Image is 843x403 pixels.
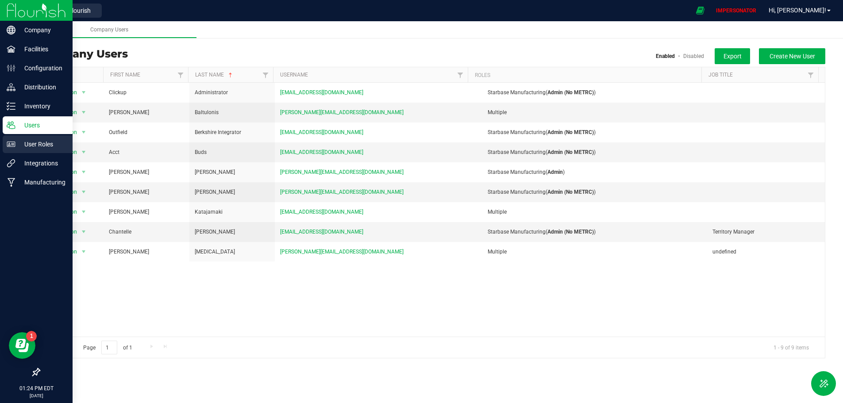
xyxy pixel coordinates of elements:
[7,45,15,54] inline-svg: Facilities
[195,248,235,256] span: [MEDICAL_DATA]
[470,128,708,137] div: ( )
[7,121,15,130] inline-svg: Users
[195,108,219,117] span: Baltulonis
[488,89,546,96] span: Starbase Manufacturing
[7,178,15,187] inline-svg: Manufacturing
[488,149,546,155] span: Starbase Manufacturing
[280,168,404,177] span: [PERSON_NAME][EMAIL_ADDRESS][DOMAIN_NAME]
[90,27,128,33] span: Company Users
[7,102,15,111] inline-svg: Inventory
[110,72,140,78] a: First Name
[766,341,816,354] span: 1 - 9 of 9 items
[712,228,754,236] span: Territory Manager
[547,129,594,135] b: Admin (No METRC)
[78,166,89,178] span: select
[280,148,363,157] span: [EMAIL_ADDRESS][DOMAIN_NAME]
[195,128,241,137] span: Berkshire Integrator
[109,168,149,177] span: [PERSON_NAME]
[470,228,708,236] div: ( )
[547,169,563,175] b: Admin
[15,120,69,130] p: Users
[78,206,89,218] span: select
[109,228,131,236] span: Chantelle
[39,48,128,60] h3: Company Users
[712,248,736,256] span: undefined
[15,44,69,54] p: Facilities
[15,158,69,169] p: Integrations
[470,168,708,177] div: ( )
[15,139,69,150] p: User Roles
[109,248,149,256] span: [PERSON_NAME]
[258,67,273,82] a: Filter
[4,392,69,399] p: [DATE]
[280,228,363,236] span: [EMAIL_ADDRESS][DOMAIN_NAME]
[280,188,404,196] span: [PERSON_NAME][EMAIL_ADDRESS][DOMAIN_NAME]
[811,371,836,396] button: Toggle Menu
[78,226,89,238] span: select
[470,188,708,196] div: ( )
[195,188,235,196] span: [PERSON_NAME]
[78,146,89,158] span: select
[7,64,15,73] inline-svg: Configuration
[7,83,15,92] inline-svg: Distribution
[195,88,228,97] span: Administrator
[7,26,15,35] inline-svg: Company
[78,186,89,198] span: select
[488,209,507,215] span: Multiple
[195,148,207,157] span: Buds
[488,169,546,175] span: Starbase Manufacturing
[109,148,119,157] span: Acct
[9,332,35,359] iframe: Resource center
[78,86,89,99] span: select
[488,189,546,195] span: Starbase Manufacturing
[453,67,468,82] a: Filter
[173,67,188,82] a: Filter
[109,188,149,196] span: [PERSON_NAME]
[280,208,363,216] span: [EMAIL_ADDRESS][DOMAIN_NAME]
[488,249,507,255] span: Multiple
[280,108,404,117] span: [PERSON_NAME][EMAIL_ADDRESS][DOMAIN_NAME]
[78,106,89,119] span: select
[547,149,594,155] b: Admin (No METRC)
[280,128,363,137] span: [EMAIL_ADDRESS][DOMAIN_NAME]
[724,53,742,60] span: Export
[708,72,733,78] a: Job Title
[468,67,701,83] th: Roles
[109,88,127,97] span: Clickup
[78,246,89,258] span: select
[7,159,15,168] inline-svg: Integrations
[683,53,704,59] a: Disabled
[101,341,117,354] input: 1
[547,89,594,96] b: Admin (No METRC)
[712,7,760,15] p: IMPERSONATOR
[547,229,594,235] b: Admin (No METRC)
[109,108,149,117] span: [PERSON_NAME]
[15,25,69,35] p: Company
[15,63,69,73] p: Configuration
[15,177,69,188] p: Manufacturing
[547,189,594,195] b: Admin (No METRC)
[488,129,546,135] span: Starbase Manufacturing
[7,140,15,149] inline-svg: User Roles
[15,82,69,92] p: Distribution
[470,148,708,157] div: ( )
[195,228,235,236] span: [PERSON_NAME]
[656,53,675,59] a: Enabled
[280,72,308,78] a: Username
[4,384,69,392] p: 01:24 PM EDT
[195,168,235,177] span: [PERSON_NAME]
[759,48,825,64] button: Create New User
[770,53,815,60] span: Create New User
[488,229,546,235] span: Starbase Manufacturing
[78,126,89,138] span: select
[109,208,149,216] span: [PERSON_NAME]
[488,109,507,115] span: Multiple
[470,88,708,97] div: ( )
[690,2,710,19] span: Open Ecommerce Menu
[46,72,100,78] div: Actions
[195,208,223,216] span: Katajamaki
[195,72,234,78] a: Last Name
[76,341,139,354] span: Page of 1
[804,67,818,82] a: Filter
